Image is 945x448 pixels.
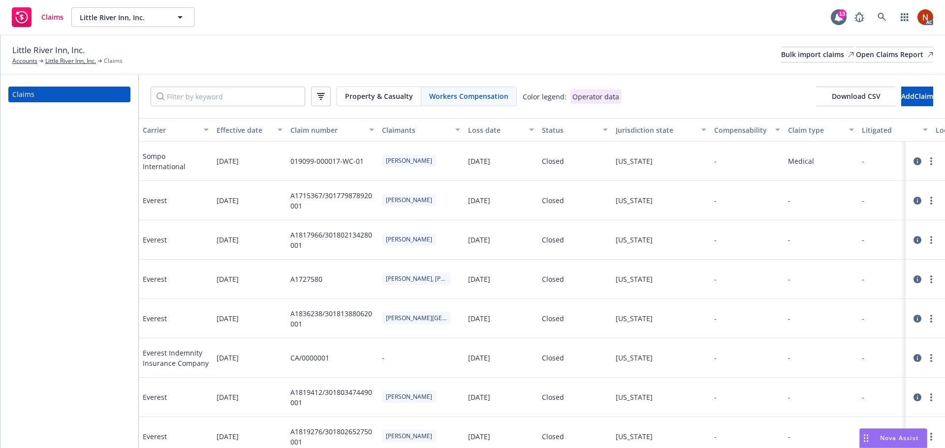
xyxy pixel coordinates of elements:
[12,44,85,57] span: Little River Inn, Inc.
[788,156,814,166] div: Medical
[290,230,374,250] div: A1817966/301802134280001
[542,274,564,284] div: Closed
[542,125,597,135] div: Status
[616,195,653,206] div: [US_STATE]
[386,432,432,441] span: [PERSON_NAME]
[542,235,564,245] div: Closed
[859,428,927,448] button: Nova Assist
[788,353,790,363] div: -
[12,87,34,102] div: Claims
[429,91,508,101] span: Workers Compensation
[12,57,37,65] a: Accounts
[386,392,432,401] span: [PERSON_NAME]
[850,7,869,27] a: Report a Bug
[542,313,564,324] div: Closed
[538,118,612,142] button: Status
[925,431,937,443] a: more
[862,156,864,166] div: -
[616,392,653,402] div: [US_STATE]
[925,352,937,364] a: more
[817,87,895,106] button: Download CSV
[832,91,881,101] span: Download CSV
[856,47,933,62] a: Open Claims Report
[710,118,784,142] button: Compensability
[378,118,464,142] button: Claimants
[714,274,717,284] div: -
[386,314,447,323] span: [PERSON_NAME][GEOGRAPHIC_DATA]
[217,313,239,324] span: [DATE]
[286,118,378,142] button: Claim number
[468,125,523,135] div: Loss date
[345,91,413,101] span: Property & Casualty
[542,431,564,442] div: Closed
[616,353,653,363] div: [US_STATE]
[788,195,790,206] div: -
[143,125,198,135] div: Carrier
[925,195,937,207] a: more
[616,313,653,324] div: [US_STATE]
[217,353,239,363] span: [DATE]
[290,190,374,211] div: A1715367/301779878920001
[217,156,239,166] span: [DATE]
[872,7,892,27] a: Search
[862,353,864,363] div: -
[714,156,717,166] div: -
[213,118,286,142] button: Effective date
[612,118,710,142] button: Jurisdiction state
[468,353,490,363] div: [DATE]
[386,235,432,244] span: [PERSON_NAME]
[895,7,914,27] a: Switch app
[784,118,858,142] button: Claim type
[788,125,843,135] div: Claim type
[714,125,769,135] div: Compensability
[290,274,322,284] div: A1727580
[788,313,790,324] div: -
[542,353,564,363] div: Closed
[290,125,363,135] div: Claim number
[880,434,919,442] span: Nova Assist
[468,431,490,442] div: [DATE]
[382,353,384,363] div: -
[382,125,449,135] div: Claimants
[714,353,717,363] div: -
[714,235,717,245] div: -
[862,313,864,324] div: -
[468,392,490,402] div: [DATE]
[217,274,239,284] span: [DATE]
[468,313,490,324] div: [DATE]
[862,235,864,245] div: -
[41,13,63,21] span: Claims
[386,156,432,165] span: [PERSON_NAME]
[8,87,130,102] a: Claims
[217,125,272,135] div: Effective date
[217,235,239,245] span: [DATE]
[542,392,564,402] div: Closed
[143,274,167,284] span: Everest
[464,118,538,142] button: Loss date
[104,57,123,65] span: Claims
[468,156,490,166] div: [DATE]
[714,313,717,324] div: -
[386,274,447,283] span: [PERSON_NAME], [PERSON_NAME]
[788,392,790,402] div: -
[143,151,209,172] span: Sompo International
[788,235,790,245] div: -
[788,431,790,442] div: -
[143,392,167,402] span: Everest
[781,47,854,62] div: Bulk import claims
[616,431,653,442] div: [US_STATE]
[542,195,564,206] div: Closed
[217,431,239,442] span: [DATE]
[71,7,194,27] button: Little River Inn, Inc.
[143,235,167,245] span: Everest
[45,57,96,65] a: Little River Inn, Inc.
[143,195,167,206] span: Everest
[468,274,490,284] div: [DATE]
[139,118,213,142] button: Carrier
[714,431,717,442] div: -
[468,235,490,245] div: [DATE]
[925,391,937,403] a: more
[290,387,374,408] div: A1819412/301803474490001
